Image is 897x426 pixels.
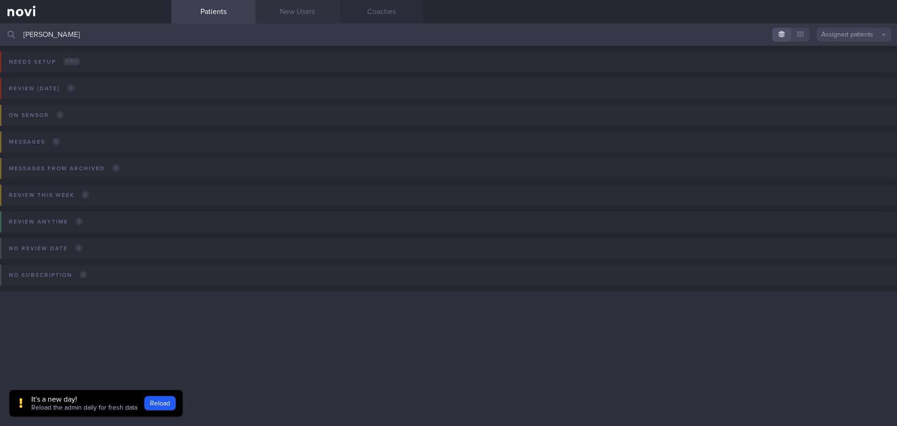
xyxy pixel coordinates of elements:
span: 0 / 103 [63,58,80,65]
div: Review anytime [7,216,85,228]
span: 0 [79,271,87,279]
span: 0 [75,244,83,252]
button: Reload [144,396,176,410]
button: Assigned patients [817,28,891,42]
div: On sensor [7,109,66,122]
div: No subscription [7,269,90,282]
span: Reload the admin daily for fresh data [31,404,137,411]
div: Messages [7,136,63,148]
span: 0 [81,191,89,199]
div: It's a new day! [31,395,137,404]
div: No review date [7,242,85,255]
span: 0 [75,217,83,225]
div: Needs setup [7,56,83,68]
div: Messages from Archived [7,162,122,175]
span: 0 [56,111,64,119]
span: 0 [52,137,60,145]
span: 0 [112,164,120,172]
div: Review this week [7,189,92,202]
span: 0 [67,84,75,92]
div: Review [DATE] [7,82,77,95]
